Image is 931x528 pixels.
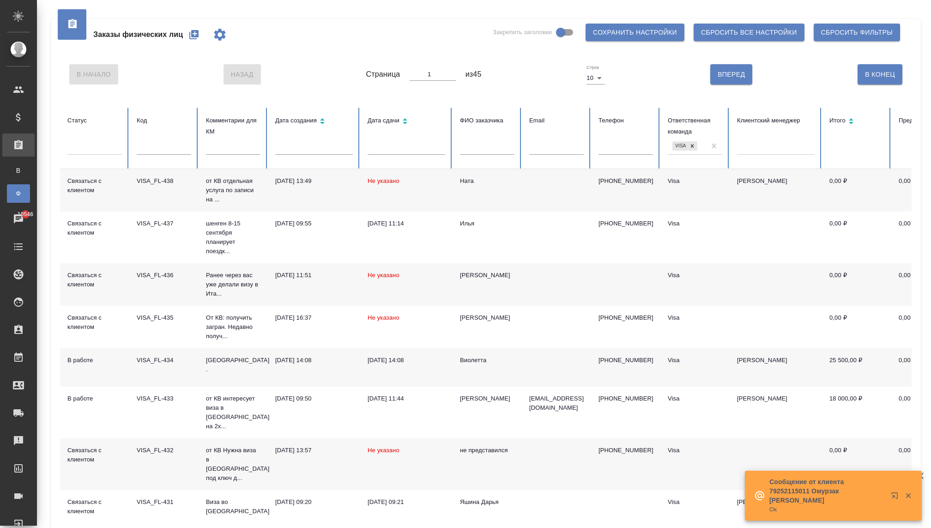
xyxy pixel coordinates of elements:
[460,446,514,455] div: не представился
[67,498,122,516] div: Связаться с клиентом
[460,313,514,322] div: [PERSON_NAME]
[368,498,445,507] div: [DATE] 09:21
[769,477,885,505] p: Сообщение от клиента 79252115011 Омурзак [PERSON_NAME]
[668,115,722,137] div: Ответственная команда
[275,446,353,455] div: [DATE] 13:57
[529,115,584,126] div: Email
[730,169,822,212] td: [PERSON_NAME]
[586,65,599,70] label: Строк
[822,438,891,490] td: 0,00 ₽
[275,394,353,403] div: [DATE] 09:50
[183,24,205,46] button: Создать
[368,447,399,454] span: Не указано
[275,356,353,365] div: [DATE] 14:08
[137,356,191,365] div: VISA_FL-434
[368,177,399,184] span: Не указано
[586,72,605,85] div: 10
[275,271,353,280] div: [DATE] 11:51
[899,492,918,500] button: Закрыть
[368,394,445,403] div: [DATE] 11:44
[821,27,893,38] span: Сбросить фильтры
[718,69,745,80] span: Вперед
[668,446,722,455] div: Visa
[206,271,260,298] p: Ранее через вас уже делали визу в Ита...
[668,498,722,507] div: Visa
[206,446,260,483] p: от КВ Нужна виза в [GEOGRAPHIC_DATA] под ключ д...
[275,219,353,228] div: [DATE] 09:55
[93,29,183,40] span: Заказы физических лиц
[67,176,122,195] div: Связаться с клиентом
[598,313,653,322] p: [PHONE_NUMBER]
[137,115,191,126] div: Код
[668,271,722,280] div: Visa
[137,271,191,280] div: VISA_FL-436
[7,184,30,203] a: Ф
[7,161,30,180] a: В
[460,219,514,228] div: Илья
[137,498,191,507] div: VISA_FL-431
[206,176,260,204] p: от КВ отдельная услуга по записи на ...
[701,27,797,38] span: Сбросить все настройки
[822,348,891,387] td: 25 500,00 ₽
[206,356,260,374] p: [GEOGRAPHIC_DATA] .
[814,24,900,41] button: Сбросить фильтры
[67,219,122,237] div: Связаться с клиентом
[598,446,653,455] p: [PHONE_NUMBER]
[137,313,191,322] div: VISA_FL-435
[668,176,722,186] div: Visa
[710,64,752,85] button: Вперед
[460,498,514,507] div: Яшина Дарья
[275,176,353,186] div: [DATE] 13:49
[206,313,260,341] p: От КВ: получить загран. Недавно получ...
[206,115,260,137] div: Комментарии для КМ
[668,356,722,365] div: Visa
[368,356,445,365] div: [DATE] 14:08
[598,176,653,186] p: [PHONE_NUMBER]
[586,24,684,41] button: Сохранить настройки
[672,141,687,151] div: Visa
[67,446,122,464] div: Связаться с клиентом
[858,64,902,85] button: В Конец
[598,356,653,365] p: [PHONE_NUMBER]
[593,27,677,38] span: Сохранить настройки
[366,69,400,80] span: Страница
[206,498,260,516] p: Виза во [GEOGRAPHIC_DATA]
[12,210,39,219] span: 10546
[865,69,895,80] span: В Конец
[67,271,122,289] div: Связаться с клиентом
[822,387,891,438] td: 18 000,00 ₽
[368,219,445,228] div: [DATE] 11:14
[460,394,514,403] div: [PERSON_NAME]
[822,263,891,306] td: 0,00 ₽
[598,394,653,403] p: [PHONE_NUMBER]
[668,313,722,322] div: Visa
[730,348,822,387] td: [PERSON_NAME]
[460,176,514,186] div: Ната
[737,115,815,126] div: Клиентский менеджер
[137,176,191,186] div: VISA_FL-438
[694,24,804,41] button: Сбросить все настройки
[460,115,514,126] div: ФИО заказчика
[67,356,122,365] div: В работе
[769,505,885,514] p: Ок
[598,115,653,126] div: Телефон
[493,28,552,37] span: Закрепить заголовки
[67,115,122,126] div: Статус
[275,498,353,507] div: [DATE] 09:20
[598,219,653,228] p: [PHONE_NUMBER]
[460,356,514,365] div: Виолетта
[668,219,722,228] div: Visa
[465,69,482,80] span: из 45
[275,115,353,128] div: Сортировка
[885,486,907,509] button: Открыть в новой вкладке
[822,306,891,348] td: 0,00 ₽
[67,394,122,403] div: В работе
[822,212,891,263] td: 0,00 ₽
[529,394,584,413] p: [EMAIL_ADDRESS][DOMAIN_NAME]
[206,394,260,431] p: от КВ интересует виза в [GEOGRAPHIC_DATA] на 2х...
[730,387,822,438] td: [PERSON_NAME]
[67,313,122,332] div: Связаться с клиентом
[668,394,722,403] div: Visa
[829,115,884,128] div: Сортировка
[368,314,399,321] span: Не указано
